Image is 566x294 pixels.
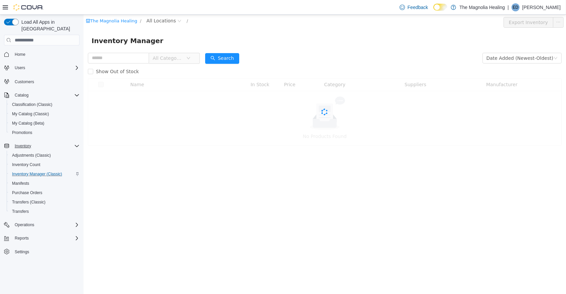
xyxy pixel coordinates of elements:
[9,151,53,159] a: Adjustments (Classic)
[12,162,40,167] span: Inventory Count
[12,234,31,242] button: Reports
[12,142,34,150] button: Inventory
[12,77,80,86] span: Customers
[12,64,28,72] button: Users
[12,181,29,186] span: Manifests
[7,160,82,169] button: Inventory Count
[9,207,31,215] a: Transfers
[9,198,80,206] span: Transfers (Classic)
[9,151,80,159] span: Adjustments (Classic)
[12,171,62,177] span: Inventory Manager (Classic)
[1,91,82,100] button: Catalog
[9,198,48,206] a: Transfers (Classic)
[12,248,80,256] span: Settings
[12,102,52,107] span: Classification (Classic)
[9,179,32,187] a: Manifests
[12,248,32,256] a: Settings
[9,189,45,197] a: Purchase Orders
[122,38,156,49] button: icon: searchSearch
[12,50,28,58] a: Home
[12,153,51,158] span: Adjustments (Classic)
[9,207,80,215] span: Transfers
[1,234,82,243] button: Reports
[12,209,29,214] span: Transfers
[420,2,470,13] button: Export Inventory
[12,234,80,242] span: Reports
[408,4,428,11] span: Feedback
[8,21,84,31] span: Inventory Manager
[9,119,80,127] span: My Catalog (Beta)
[403,38,470,48] div: Date Added (Newest-Oldest)
[13,4,43,11] img: Cova
[7,207,82,216] button: Transfers
[12,221,80,229] span: Operations
[9,161,43,169] a: Inventory Count
[103,41,107,46] i: icon: down
[9,129,35,137] a: Promotions
[12,50,80,58] span: Home
[7,197,82,207] button: Transfers (Classic)
[470,41,474,46] i: icon: down
[4,47,80,274] nav: Complex example
[10,54,58,59] span: Show Out of Stock
[12,64,80,72] span: Users
[9,170,80,178] span: Inventory Manager (Classic)
[15,143,31,149] span: Inventory
[512,3,520,11] div: Evan Dailey
[103,4,105,9] span: /
[12,190,42,195] span: Purchase Orders
[7,169,82,179] button: Inventory Manager (Classic)
[9,110,52,118] a: My Catalog (Classic)
[12,199,45,205] span: Transfers (Classic)
[15,79,34,85] span: Customers
[9,110,80,118] span: My Catalog (Classic)
[15,249,29,255] span: Settings
[1,220,82,230] button: Operations
[15,93,28,98] span: Catalog
[12,221,37,229] button: Operations
[513,3,519,11] span: ED
[63,2,92,10] span: All Locations
[12,142,80,150] span: Inventory
[15,65,25,70] span: Users
[1,49,82,59] button: Home
[19,19,80,32] span: Load All Apps in [GEOGRAPHIC_DATA]
[469,2,480,13] button: icon: ellipsis
[15,222,34,228] span: Operations
[69,40,100,47] span: All Categories
[508,3,509,11] p: |
[1,141,82,151] button: Inventory
[7,100,82,109] button: Classification (Classic)
[2,4,54,9] a: icon: shopThe Magnolia Healing
[12,121,44,126] span: My Catalog (Beta)
[7,151,82,160] button: Adjustments (Classic)
[9,129,80,137] span: Promotions
[12,111,49,117] span: My Catalog (Classic)
[12,78,37,86] a: Customers
[15,236,29,241] span: Reports
[9,101,55,109] a: Classification (Classic)
[1,247,82,257] button: Settings
[9,170,65,178] a: Inventory Manager (Classic)
[15,52,25,57] span: Home
[7,119,82,128] button: My Catalog (Beta)
[2,4,7,8] i: icon: shop
[12,130,32,135] span: Promotions
[9,189,80,197] span: Purchase Orders
[522,3,561,11] p: [PERSON_NAME]
[9,179,80,187] span: Manifests
[56,4,58,9] span: /
[1,63,82,72] button: Users
[7,179,82,188] button: Manifests
[7,109,82,119] button: My Catalog (Classic)
[459,3,505,11] p: The Magnolia Healing
[12,91,80,99] span: Catalog
[12,91,31,99] button: Catalog
[397,1,431,14] a: Feedback
[433,4,447,11] input: Dark Mode
[9,101,80,109] span: Classification (Classic)
[9,119,47,127] a: My Catalog (Beta)
[7,188,82,197] button: Purchase Orders
[9,161,80,169] span: Inventory Count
